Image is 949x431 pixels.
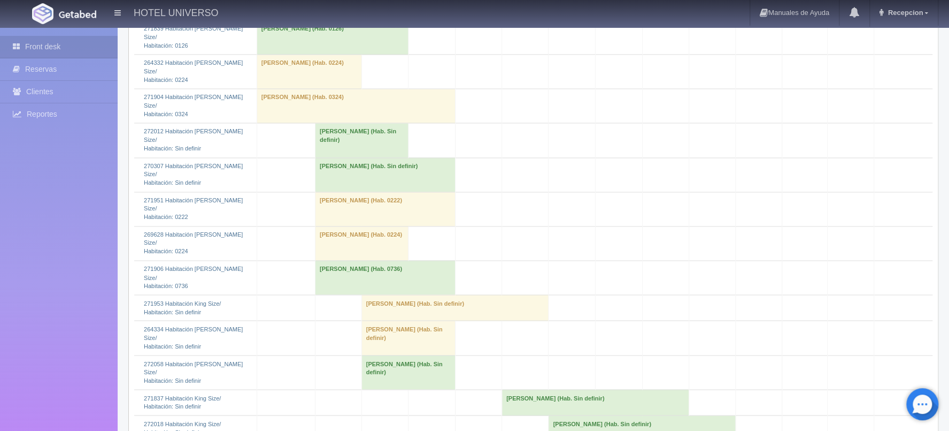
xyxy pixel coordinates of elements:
[144,163,243,186] a: 270307 Habitación [PERSON_NAME] Size/Habitación: Sin definir
[144,231,243,254] a: 269628 Habitación [PERSON_NAME] Size/Habitación: 0224
[32,3,53,24] img: Getabed
[502,389,689,415] td: [PERSON_NAME] (Hab. Sin definir)
[315,226,408,260] td: [PERSON_NAME] (Hab. 0224)
[144,128,243,151] a: 272012 Habitación [PERSON_NAME] Size/Habitación: Sin definir
[885,9,923,17] span: Recepcion
[144,360,243,383] a: 272058 Habitación [PERSON_NAME] Size/Habitación: Sin definir
[144,326,243,349] a: 264334 Habitación [PERSON_NAME] Size/Habitación: Sin definir
[315,157,455,192] td: [PERSON_NAME] (Hab. Sin definir)
[144,59,243,82] a: 264332 Habitación [PERSON_NAME] Size/Habitación: 0224
[315,123,408,157] td: [PERSON_NAME] (Hab. Sin definir)
[361,321,455,355] td: [PERSON_NAME] (Hab. Sin definir)
[134,5,218,19] h4: HOTEL UNIVERSO
[144,25,243,48] a: 271839 Habitación [PERSON_NAME] Size/Habitación: 0126
[257,20,408,55] td: [PERSON_NAME] (Hab. 0126)
[144,94,243,117] a: 271904 Habitación [PERSON_NAME] Size/Habitación: 0324
[257,89,455,123] td: [PERSON_NAME] (Hab. 0324)
[315,260,455,294] td: [PERSON_NAME] (Hab. 0736)
[144,266,243,289] a: 271906 Habitación [PERSON_NAME] Size/Habitación: 0736
[315,192,455,226] td: [PERSON_NAME] (Hab. 0222)
[144,197,243,220] a: 271951 Habitación [PERSON_NAME] Size/Habitación: 0222
[59,10,96,18] img: Getabed
[361,355,455,389] td: [PERSON_NAME] (Hab. Sin definir)
[361,294,549,320] td: [PERSON_NAME] (Hab. Sin definir)
[144,395,221,410] a: 271837 Habitación King Size/Habitación: Sin definir
[144,300,221,315] a: 271953 Habitación King Size/Habitación: Sin definir
[257,55,361,89] td: [PERSON_NAME] (Hab. 0224)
